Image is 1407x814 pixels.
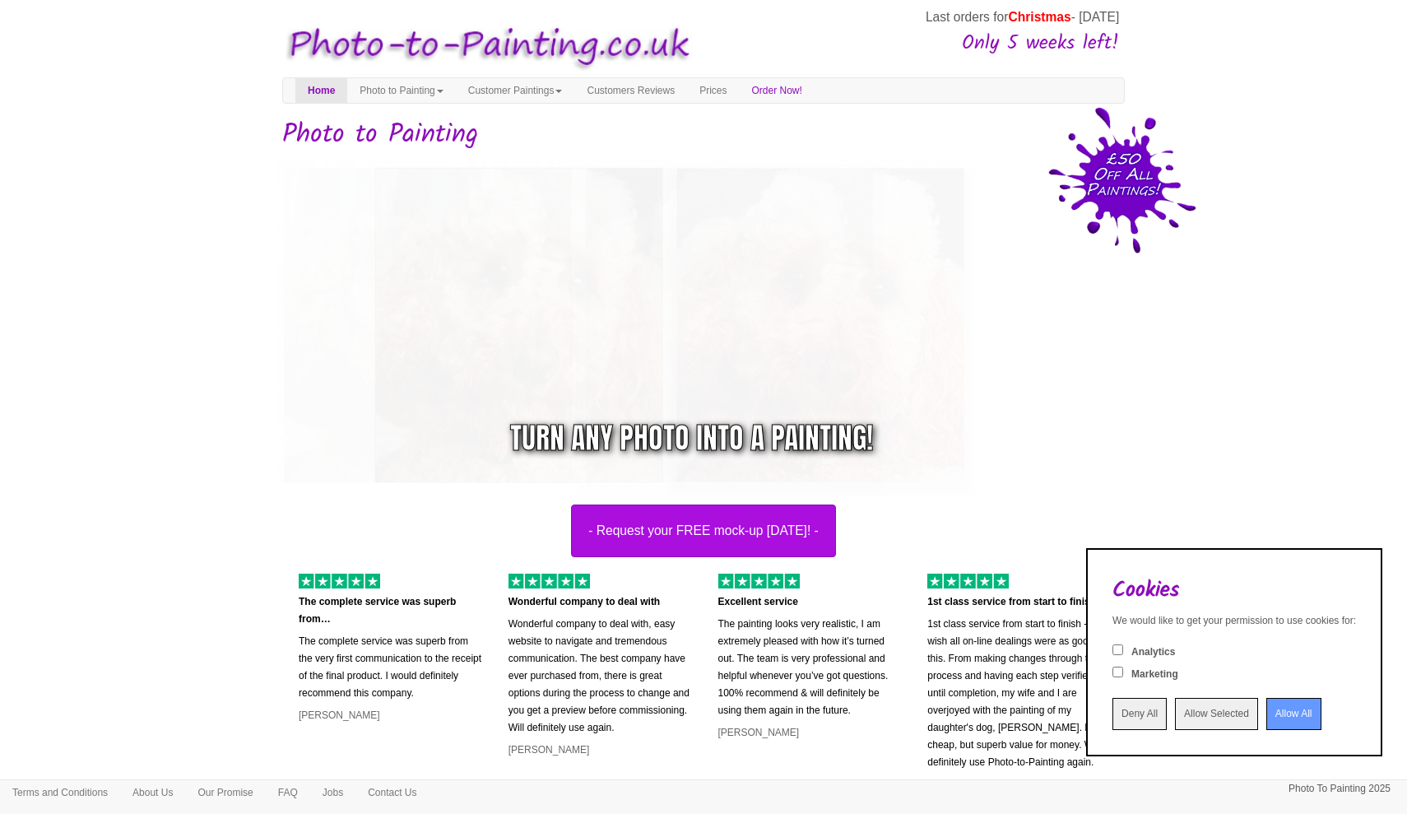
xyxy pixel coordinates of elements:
[1112,698,1167,730] input: Deny All
[718,574,800,588] img: 5 of out 5 stars
[927,616,1112,771] p: 1st class service from start to finish - I just wish all on-line dealings were as good as this. F...
[185,780,265,805] a: Our Promise
[1112,614,1356,628] div: We would like to get your permission to use cookies for:
[310,780,355,805] a: Jobs
[718,593,903,611] p: Excellent service
[718,724,903,742] p: [PERSON_NAME]
[571,505,836,557] button: - Request your FREE mock-up [DATE]! -
[1175,698,1258,730] input: Allow Selected
[1131,667,1178,681] label: Marketing
[266,780,310,805] a: FAQ
[347,78,455,103] a: Photo to Painting
[926,10,1119,24] span: Last orders for - [DATE]
[299,633,484,702] p: The complete service was superb from the very first communication to the receipt of the final pro...
[120,780,185,805] a: About Us
[927,593,1112,611] p: 1st class service from start to finish…
[508,574,590,588] img: 5 of out 5 stars
[508,742,694,759] p: [PERSON_NAME]
[510,417,873,459] div: Turn any photo into a painting!
[1266,698,1321,730] input: Allow All
[718,616,903,719] p: The painting looks very realistic, I am extremely pleased with how it’s turned out. The team is v...
[270,154,887,496] img: Oil painting of a dog
[927,776,1112,793] p: JC
[927,574,1009,588] img: 5 of out 5 stars
[740,78,815,103] a: Order Now!
[355,780,429,805] a: Contact Us
[1131,645,1175,659] label: Analytics
[361,154,978,496] img: monty-small.jpg
[508,616,694,737] p: Wonderful company to deal with, easy website to navigate and tremendous communication. The best c...
[295,78,347,103] a: Home
[274,15,695,78] img: Photo to Painting
[1112,579,1356,602] h2: Cookies
[299,707,484,724] p: [PERSON_NAME]
[574,78,687,103] a: Customers Reviews
[282,120,1125,149] h1: Photo to Painting
[1048,107,1196,254] img: 50 pound price drop
[508,593,694,611] p: Wonderful company to deal with
[687,78,739,103] a: Prices
[698,33,1119,54] h3: Only 5 weeks left!
[299,574,380,588] img: 5 of out 5 stars
[456,78,575,103] a: Customer Paintings
[1008,10,1070,24] span: Christmas
[299,593,484,628] p: The complete service was superb from…
[1289,780,1391,798] p: Photo To Painting 2025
